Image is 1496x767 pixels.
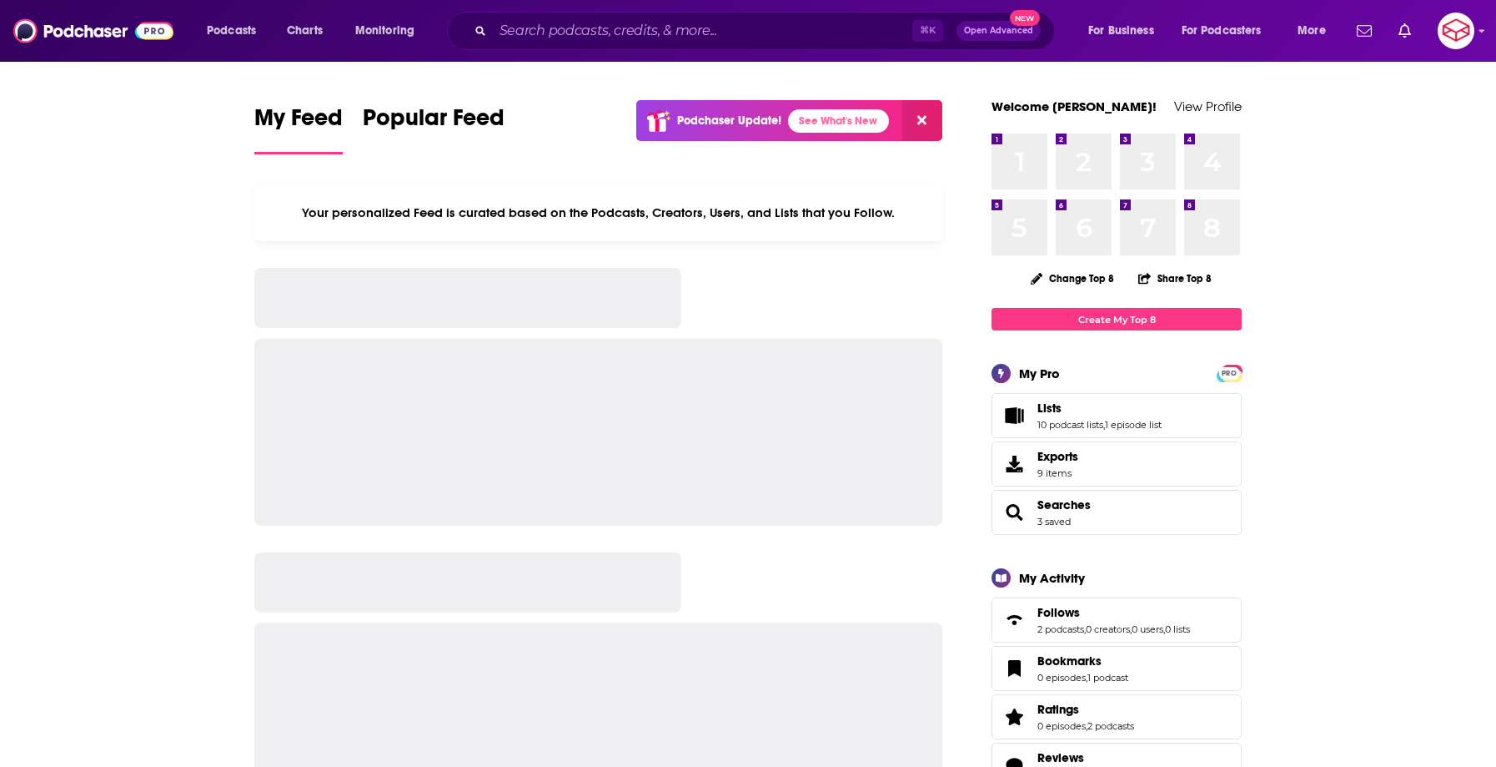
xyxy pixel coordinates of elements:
[1037,449,1078,464] span: Exports
[1037,672,1086,684] a: 0 episodes
[997,608,1031,632] a: Follows
[1130,623,1132,635] span: ,
[1182,19,1262,43] span: For Podcasters
[1219,366,1239,379] a: PRO
[1037,653,1102,669] span: Bookmarks
[1084,623,1086,635] span: ,
[1086,672,1087,684] span: ,
[1037,497,1091,512] a: Searches
[1037,653,1128,669] a: Bookmarks
[1087,672,1128,684] a: 1 podcast
[991,490,1242,535] span: Searches
[1219,367,1239,380] span: PRO
[1438,13,1474,49] img: User Profile
[1037,467,1078,479] span: 9 items
[254,103,343,154] a: My Feed
[1165,623,1190,635] a: 0 lists
[997,452,1031,476] span: Exports
[463,12,1071,50] div: Search podcasts, credits, & more...
[991,646,1242,691] span: Bookmarks
[13,15,173,47] img: Podchaser - Follow, Share and Rate Podcasts
[991,598,1242,643] span: Follows
[1037,401,1162,416] a: Lists
[997,501,1031,524] a: Searches
[1037,605,1190,620] a: Follows
[956,21,1041,41] button: Open AdvancedNew
[1037,516,1071,527] a: 3 saved
[912,20,943,42] span: ⌘ K
[1350,17,1378,45] a: Show notifications dropdown
[1171,18,1286,44] button: open menu
[344,18,436,44] button: open menu
[997,657,1031,680] a: Bookmarks
[1019,366,1060,381] div: My Pro
[207,19,256,43] span: Podcasts
[991,442,1242,487] a: Exports
[1392,17,1418,45] a: Show notifications dropdown
[1438,13,1474,49] span: Logged in as callista
[991,308,1242,331] a: Create My Top 8
[1037,750,1135,765] a: Reviews
[964,27,1033,35] span: Open Advanced
[1103,419,1105,431] span: ,
[1105,419,1162,431] a: 1 episode list
[991,98,1157,114] a: Welcome [PERSON_NAME]!
[677,114,781,128] p: Podchaser Update!
[1298,19,1326,43] span: More
[1037,702,1079,717] span: Ratings
[1077,18,1175,44] button: open menu
[1132,623,1163,635] a: 0 users
[493,18,912,44] input: Search podcasts, credits, & more...
[1088,19,1154,43] span: For Business
[1019,570,1085,586] div: My Activity
[1037,419,1103,431] a: 10 podcast lists
[1286,18,1347,44] button: open menu
[788,109,889,133] a: See What's New
[1086,720,1087,732] span: ,
[1087,720,1134,732] a: 2 podcasts
[287,19,323,43] span: Charts
[997,705,1031,729] a: Ratings
[1037,720,1086,732] a: 0 episodes
[1010,10,1040,26] span: New
[276,18,333,44] a: Charts
[1438,13,1474,49] button: Show profile menu
[1037,750,1084,765] span: Reviews
[991,393,1242,438] span: Lists
[254,103,343,142] span: My Feed
[355,19,414,43] span: Monitoring
[1037,605,1080,620] span: Follows
[254,184,942,241] div: Your personalized Feed is curated based on the Podcasts, Creators, Users, and Lists that you Follow.
[1037,623,1084,635] a: 2 podcasts
[1086,623,1130,635] a: 0 creators
[991,694,1242,739] span: Ratings
[363,103,505,142] span: Popular Feed
[363,103,505,154] a: Popular Feed
[1137,262,1212,295] button: Share Top 8
[1021,268,1124,289] button: Change Top 8
[1174,98,1242,114] a: View Profile
[195,18,278,44] button: open menu
[1037,401,1062,416] span: Lists
[1163,623,1165,635] span: ,
[997,404,1031,427] a: Lists
[1037,702,1134,717] a: Ratings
